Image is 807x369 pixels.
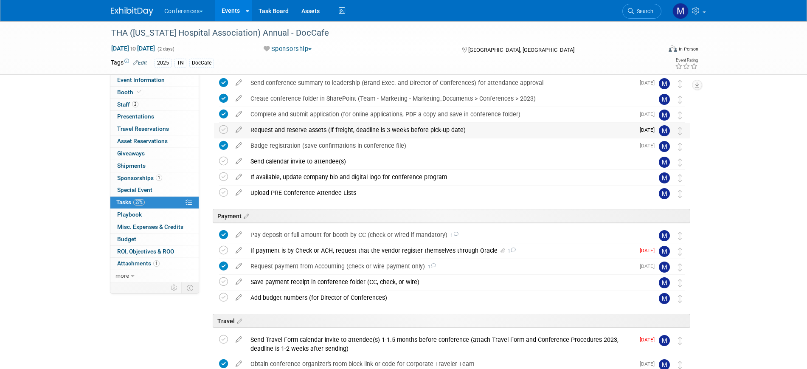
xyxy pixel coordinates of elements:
div: If payment is by Check or ACH, request that the vendor register themselves through Oracle [246,243,635,258]
button: Sponsorship [261,45,315,54]
i: Move task [678,232,682,240]
span: Booth [117,89,143,96]
img: Marygrace LeGros [659,277,670,288]
i: Move task [678,143,682,151]
span: 1 [447,233,458,238]
a: Shipments [110,160,199,172]
span: 27% [133,199,145,206]
div: THA ([US_STATE] Hospital Association) Annual - DocCafe [108,25,649,41]
div: TN [174,59,186,68]
a: edit [231,247,246,254]
span: [GEOGRAPHIC_DATA], [GEOGRAPHIC_DATA] [468,47,574,53]
span: Budget [117,236,136,242]
a: Presentations [110,111,199,123]
img: Marygrace LeGros [672,3,689,19]
span: Travel Reservations [117,125,169,132]
div: Complete and submit application (for online applications, PDF a copy and save in conference folder) [246,107,635,121]
a: Special Event [110,184,199,196]
div: Upload PRE Conference Attendee Lists [246,186,642,200]
a: Staff2 [110,99,199,111]
img: Marygrace LeGros [659,94,670,105]
img: Marygrace LeGros [659,157,670,168]
i: Move task [678,190,682,198]
div: In-Person [678,46,698,52]
span: [DATE] [640,337,659,343]
span: more [115,272,129,279]
div: Send conference summary to leadership (Brand Exec. and Director of Conferences) for attendance ap... [246,76,635,90]
span: [DATE] [640,127,659,133]
span: [DATE] [640,111,659,117]
div: DocCafe [189,59,214,68]
a: Misc. Expenses & Credits [110,221,199,233]
i: Move task [678,295,682,303]
i: Move task [678,361,682,369]
a: Edit sections [235,316,242,325]
span: [DATE] [640,361,659,367]
div: Send Travel Form calendar invite to attendee(s) 1-1.5 months before conference (attach Travel For... [246,332,635,356]
span: Shipments [117,162,146,169]
span: 1 [425,264,436,270]
img: Marygrace LeGros [659,141,670,152]
a: Event Information [110,74,199,86]
span: Misc. Expenses & Credits [117,223,183,230]
i: Move task [678,279,682,287]
i: Move task [678,80,682,88]
span: 1 [153,260,160,267]
span: 2 [132,101,138,107]
div: 2025 [155,59,172,68]
a: edit [231,95,246,102]
span: 1 [506,248,516,254]
a: Search [622,4,661,19]
img: Marygrace LeGros [659,230,670,241]
span: 1 [156,175,162,181]
div: Event Rating [675,58,698,62]
img: Marygrace LeGros [659,125,670,136]
div: Payment [213,209,690,223]
div: Badge registration (save confirmations in conference file) [246,138,635,153]
div: Send calendar invite to attendee(s) [246,154,642,169]
a: edit [231,360,246,368]
td: Tags [111,58,147,68]
span: [DATE] [640,143,659,149]
span: Playbook [117,211,142,218]
a: Sponsorships1 [110,172,199,184]
div: Create conference folder in SharePoint (Team - Marketing - Marketing_Documents > Conferences > 2023) [246,91,642,106]
a: Giveaways [110,148,199,160]
span: Asset Reservations [117,138,168,144]
a: Playbook [110,209,199,221]
img: Marygrace LeGros [659,293,670,304]
i: Move task [678,174,682,182]
span: Tasks [116,199,145,206]
div: Travel [213,314,690,328]
span: Giveaways [117,150,145,157]
img: Format-Inperson.png [669,45,677,52]
div: If available, update company bio and digital logo for conference program [246,170,642,184]
td: Personalize Event Tab Strip [167,282,182,293]
a: edit [231,278,246,286]
span: (2 days) [157,46,174,52]
div: Save payment receipt in conference folder (CC, check, or wire) [246,275,642,289]
span: [DATE] [640,80,659,86]
a: Edit sections [242,211,249,220]
a: edit [231,142,246,149]
a: edit [231,173,246,181]
i: Move task [678,127,682,135]
a: Asset Reservations [110,135,199,147]
span: Event Information [117,76,165,83]
span: [DATE] [640,248,659,254]
a: Booth [110,87,199,99]
span: Search [634,8,653,14]
a: Attachments1 [110,258,199,270]
img: Marygrace LeGros [659,110,670,121]
span: Attachments [117,260,160,267]
i: Move task [678,337,682,345]
div: Pay deposit or full amount for booth by CC (check or wired if mandatory) [246,228,642,242]
img: Marygrace LeGros [659,188,670,199]
a: edit [231,126,246,134]
i: Move task [678,158,682,166]
img: Marygrace LeGros [659,262,670,273]
a: edit [231,110,246,118]
span: Staff [117,101,138,108]
span: Sponsorships [117,175,162,181]
div: Request and reserve assets (if freight, deadline is 3 weeks before pick-up date) [246,123,635,137]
